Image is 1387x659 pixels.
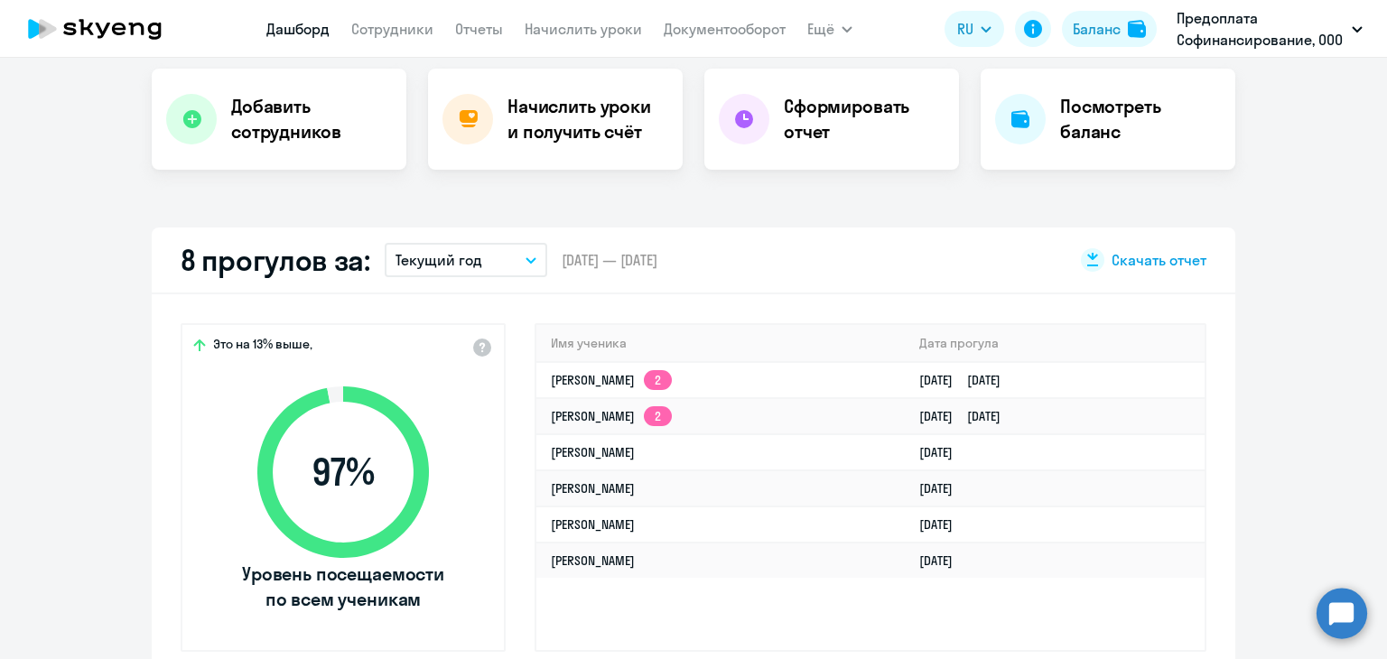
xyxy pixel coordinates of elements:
a: Документооборот [664,20,786,38]
span: Скачать отчет [1112,250,1206,270]
a: [DATE] [919,444,967,460]
a: Дашборд [266,20,330,38]
span: [DATE] — [DATE] [562,250,657,270]
a: [DATE] [919,480,967,497]
a: [DATE][DATE] [919,408,1015,424]
a: [PERSON_NAME] [551,480,635,497]
a: Сотрудники [351,20,433,38]
a: [PERSON_NAME]2 [551,372,672,388]
span: RU [957,18,973,40]
a: [DATE] [919,552,967,569]
span: 97 % [239,450,447,494]
h2: 8 прогулов за: [181,242,370,278]
h4: Добавить сотрудников [231,94,392,144]
a: [DATE][DATE] [919,372,1015,388]
a: [PERSON_NAME] [551,516,635,533]
span: Это на 13% выше, [213,336,312,357]
th: Имя ученика [536,325,905,362]
a: [PERSON_NAME] [551,552,635,569]
button: Ещё [807,11,852,47]
p: Предоплата Софинансирование, ООО "ХАЯТ КИМЬЯ" [1177,7,1345,51]
span: Уровень посещаемости по всем ученикам [239,562,447,612]
app-skyeng-badge: 2 [644,370,672,390]
app-skyeng-badge: 2 [644,406,672,426]
h4: Посмотреть баланс [1060,94,1221,144]
a: [DATE] [919,516,967,533]
h4: Сформировать отчет [784,94,945,144]
a: [PERSON_NAME]2 [551,408,672,424]
h4: Начислить уроки и получить счёт [507,94,665,144]
span: Ещё [807,18,834,40]
button: RU [945,11,1004,47]
a: Отчеты [455,20,503,38]
img: balance [1128,20,1146,38]
div: Баланс [1073,18,1121,40]
th: Дата прогула [905,325,1205,362]
p: Текущий год [396,249,482,271]
button: Текущий год [385,243,547,277]
button: Предоплата Софинансирование, ООО "ХАЯТ КИМЬЯ" [1168,7,1372,51]
a: Начислить уроки [525,20,642,38]
button: Балансbalance [1062,11,1157,47]
a: [PERSON_NAME] [551,444,635,460]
